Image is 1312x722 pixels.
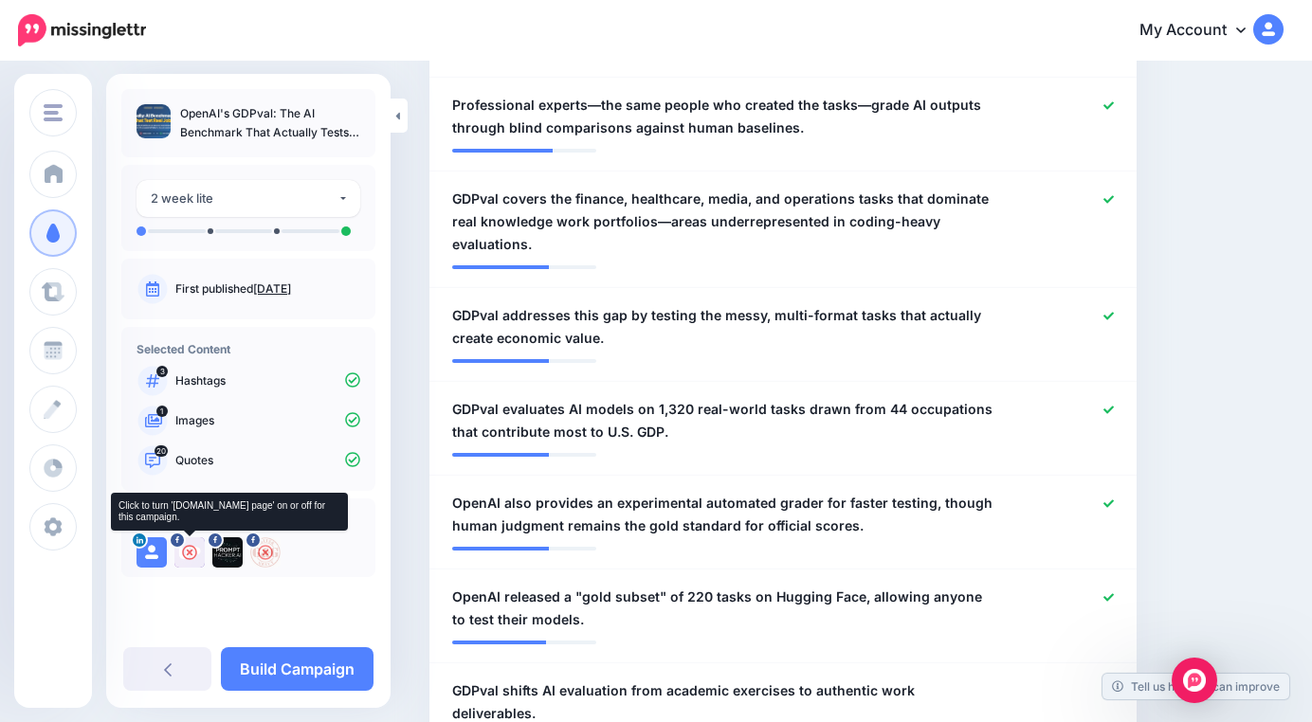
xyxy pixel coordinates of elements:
h4: Selected Content [137,342,360,356]
li: A post will be sent on day 14 [341,226,351,236]
span: GDPval addresses this gap by testing the messy, multi-format tasks that actually create economic ... [452,304,999,350]
img: dce756692adbe51f0a1e3d5fcc01448b_thumb.jpg [137,104,171,138]
li: A post will be sent on day 6 [274,228,280,234]
a: Tell us how we can improve [1102,674,1289,699]
span: Professional experts—the same people who created the tasks—grade AI outputs through blind compari... [452,94,999,139]
span: 3 [156,366,168,377]
span: OpenAI released a "gold subset" of 220 tasks on Hugging Face, allowing anyone to test their models. [452,586,999,631]
img: Missinglettr [18,14,146,46]
img: user_default_image.png [137,537,167,568]
p: First published [175,280,360,298]
img: 301506895_432118855609369_6165921687913003872_n-bsa155062.png [250,537,281,568]
span: 1 [156,406,168,417]
li: A post will be sent on day 0 [137,226,146,236]
h4: Sending To [137,514,360,528]
span: GDPval evaluates AI models on 1,320 real-world tasks drawn from 44 occupations that contribute mo... [452,398,999,443]
div: 2 week lite [151,188,337,209]
p: Images [175,412,360,429]
span: GDPval covers the finance, healthcare, media, and operations tasks that dominate real knowledge w... [452,188,999,256]
a: My Account [1121,8,1284,54]
button: 2 week lite [137,180,360,217]
a: [DATE] [253,281,291,296]
img: menu.png [44,104,63,121]
span: 20 [155,445,168,457]
div: Open Intercom Messenger [1172,658,1217,703]
p: Hashtags [175,372,360,389]
span: OpenAI also provides an experimental automated grader for faster testing, though human judgment r... [452,492,999,537]
p: OpenAI's GDPval: The AI Benchmark That Actually Tests Real Work [180,104,360,142]
img: 555648131_725193507205823_1790136724247220184_n-bsa155060.jpg [212,537,243,568]
li: A post will be sent on day 1 [208,228,213,234]
p: Quotes [175,452,360,469]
